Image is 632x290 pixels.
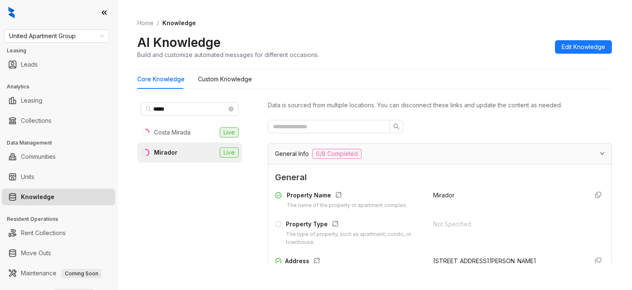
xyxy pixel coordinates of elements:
[137,50,319,59] div: Build and customize automated messages for different occasions.
[21,56,38,73] a: Leads
[562,42,605,52] span: Edit Knowledge
[229,106,234,111] span: close-circle
[8,7,15,18] img: logo
[285,256,423,267] div: Address
[7,139,117,147] h3: Data Management
[21,189,54,205] a: Knowledge
[393,123,400,130] span: search
[7,47,117,54] h3: Leasing
[21,112,51,129] a: Collections
[154,148,177,157] div: Mirador
[2,56,115,73] li: Leads
[286,230,423,246] div: The type of property, such as apartment, condo, or townhouse.
[433,220,581,229] div: Not Specified
[2,265,115,282] li: Maintenance
[21,225,66,241] a: Rent Collections
[2,225,115,241] li: Rent Collections
[220,148,239,158] span: Live
[268,144,611,164] div: General Info6/8 Completed
[137,75,185,84] div: Core Knowledge
[2,92,115,109] li: Leasing
[21,245,51,262] a: Move Outs
[162,19,196,26] span: Knowledge
[2,168,115,185] li: Units
[287,202,407,210] div: The name of the property or apartment complex.
[154,128,190,137] div: Costa Mirada
[268,101,612,110] div: Data is sourced from multiple locations. You can disconnect these links and update the content as...
[136,18,155,28] a: Home
[9,30,104,42] span: United Apartment Group
[157,18,159,28] li: /
[7,83,117,91] h3: Analytics
[275,149,309,158] span: General Info
[2,245,115,262] li: Move Outs
[555,40,612,54] button: Edit Knowledge
[137,34,221,50] h2: AI Knowledge
[275,171,605,184] span: General
[433,256,581,266] div: [STREET_ADDRESS][PERSON_NAME]
[21,148,56,165] a: Communities
[21,92,42,109] a: Leasing
[21,168,34,185] a: Units
[312,149,362,159] span: 6/8 Completed
[433,192,455,199] span: Mirador
[600,151,605,156] span: expanded
[2,148,115,165] li: Communities
[286,220,423,230] div: Property Type
[7,215,117,223] h3: Resident Operations
[220,127,239,137] span: Live
[146,106,152,112] span: search
[2,112,115,129] li: Collections
[287,191,407,202] div: Property Name
[198,75,252,84] div: Custom Knowledge
[62,269,102,278] span: Coming Soon
[2,189,115,205] li: Knowledge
